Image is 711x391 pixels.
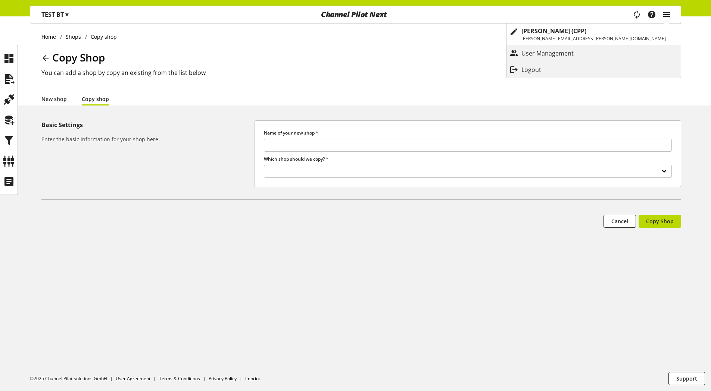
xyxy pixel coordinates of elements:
a: Terms & Conditions [159,375,200,382]
span: Cancel [611,217,628,225]
a: [PERSON_NAME] (CPP)[PERSON_NAME][EMAIL_ADDRESS][PERSON_NAME][DOMAIN_NAME] [506,23,681,45]
a: User Management [506,47,681,60]
span: ▾ [65,10,68,19]
a: Imprint [245,375,260,382]
button: Copy Shop [639,215,681,228]
p: User Management [521,49,589,58]
a: User Agreement [116,375,150,382]
p: TEST BT [41,10,68,19]
b: [PERSON_NAME] (CPP) [521,27,586,35]
h6: Enter the basic information for your shop here. [41,135,252,143]
span: Name of your new shop * [264,130,318,136]
span: Copy Shop [646,217,674,225]
p: Logout [521,65,556,74]
a: Privacy Policy [209,375,237,382]
a: Copy shop [82,95,109,103]
a: Shops [62,33,85,41]
p: [PERSON_NAME][EMAIL_ADDRESS][PERSON_NAME][DOMAIN_NAME] [521,35,666,42]
h5: Basic Settings [41,120,252,129]
a: New shop [41,95,67,103]
li: ©2025 Channel Pilot Solutions GmbH [30,375,116,382]
button: Support [668,372,705,385]
a: Cancel [604,215,636,228]
a: Home [41,33,60,41]
nav: main navigation [30,6,681,23]
span: Copy Shop [52,50,105,64]
span: Support [676,375,697,382]
span: Which shop should we copy? * [264,156,328,162]
h2: You can add a shop by copy an existing from the list below [41,68,681,77]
